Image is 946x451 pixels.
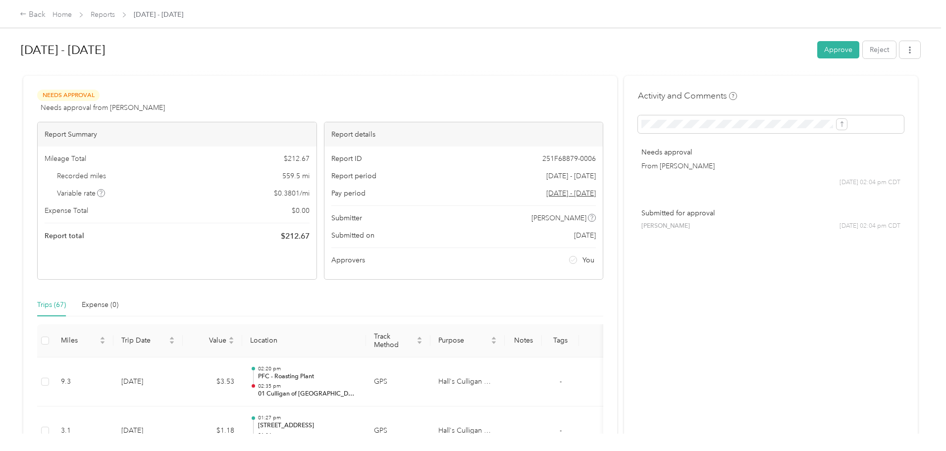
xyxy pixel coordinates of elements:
[57,171,106,181] span: Recorded miles
[546,171,596,181] span: [DATE] - [DATE]
[100,340,105,346] span: caret-down
[37,90,100,101] span: Needs Approval
[491,340,497,346] span: caret-down
[45,153,86,164] span: Mileage Total
[891,396,946,451] iframe: Everlance-gr Chat Button Frame
[134,9,183,20] span: [DATE] - [DATE]
[21,38,810,62] h1: Sep 1 - 30, 2025
[560,377,562,386] span: -
[281,230,310,242] span: $ 212.67
[53,324,113,357] th: Miles
[641,208,900,218] p: Submitted for approval
[258,372,358,381] p: PFC - Roasting Plant
[374,332,415,349] span: Track Method
[282,171,310,181] span: 559.5 mi
[438,336,489,345] span: Purpose
[41,102,165,113] span: Needs approval from [PERSON_NAME]
[641,222,690,231] span: [PERSON_NAME]
[183,357,242,407] td: $3.53
[366,324,430,357] th: Track Method
[430,324,505,357] th: Purpose
[37,300,66,310] div: Trips (67)
[331,153,362,164] span: Report ID
[574,230,596,241] span: [DATE]
[641,147,900,157] p: Needs approval
[258,414,358,421] p: 01:27 pm
[505,324,542,357] th: Notes
[45,231,84,241] span: Report total
[542,153,596,164] span: 251F68879-0006
[417,335,422,341] span: caret-up
[284,153,310,164] span: $ 212.67
[121,336,167,345] span: Trip Date
[292,205,310,216] span: $ 0.00
[324,122,603,147] div: Report details
[100,335,105,341] span: caret-up
[228,335,234,341] span: caret-up
[113,324,183,357] th: Trip Date
[45,205,88,216] span: Expense Total
[840,178,900,187] span: [DATE] 02:04 pm CDT
[191,336,226,345] span: Value
[38,122,316,147] div: Report Summary
[61,336,98,345] span: Miles
[53,357,113,407] td: 9.3
[546,188,596,199] span: Go to pay period
[169,340,175,346] span: caret-down
[57,188,105,199] span: Variable rate
[113,357,183,407] td: [DATE]
[560,426,562,435] span: -
[258,365,358,372] p: 02:20 pm
[20,9,46,21] div: Back
[169,335,175,341] span: caret-up
[542,324,579,357] th: Tags
[417,340,422,346] span: caret-down
[242,324,366,357] th: Location
[491,335,497,341] span: caret-up
[274,188,310,199] span: $ 0.3801 / mi
[638,90,737,102] h4: Activity and Comments
[817,41,859,58] button: Approve
[183,324,242,357] th: Value
[331,213,362,223] span: Submitter
[258,421,358,430] p: [STREET_ADDRESS]
[366,357,430,407] td: GPS
[331,255,365,265] span: Approvers
[863,41,896,58] button: Reject
[91,10,115,19] a: Reports
[82,300,118,310] div: Expense (0)
[331,171,376,181] span: Report period
[53,10,72,19] a: Home
[331,230,374,241] span: Submitted on
[228,340,234,346] span: caret-down
[641,161,900,171] p: From [PERSON_NAME]
[430,357,505,407] td: Hall's Culligan Water
[258,390,358,399] p: 01 Culligan of [GEOGRAPHIC_DATA]
[582,255,594,265] span: You
[258,432,358,439] p: 01:34 pm
[258,383,358,390] p: 02:35 pm
[840,222,900,231] span: [DATE] 02:04 pm CDT
[331,188,366,199] span: Pay period
[531,213,586,223] span: [PERSON_NAME]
